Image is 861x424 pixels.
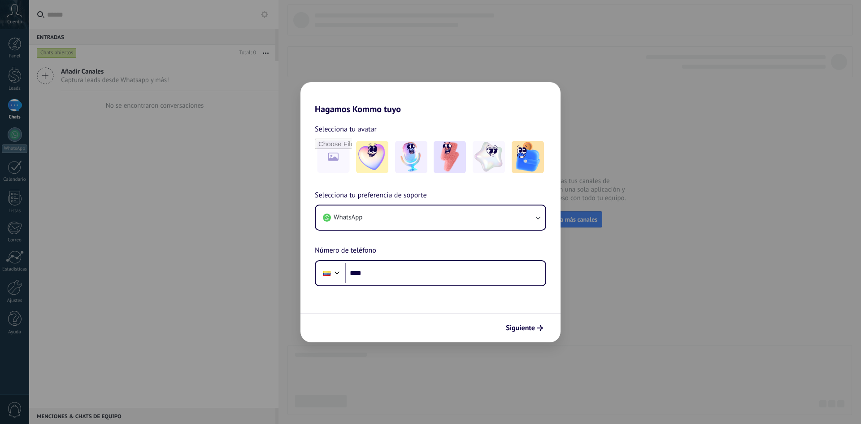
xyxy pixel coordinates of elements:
[502,320,547,336] button: Siguiente
[318,264,335,283] div: Ecuador: + 593
[356,141,388,173] img: -1.jpeg
[395,141,427,173] img: -2.jpeg
[315,245,376,257] span: Número de teléfono
[512,141,544,173] img: -5.jpeg
[434,141,466,173] img: -3.jpeg
[316,205,545,230] button: WhatsApp
[334,213,362,222] span: WhatsApp
[315,190,427,201] span: Selecciona tu preferencia de soporte
[300,82,561,114] h2: Hagamos Kommo tuyo
[473,141,505,173] img: -4.jpeg
[506,325,535,331] span: Siguiente
[315,123,377,135] span: Selecciona tu avatar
